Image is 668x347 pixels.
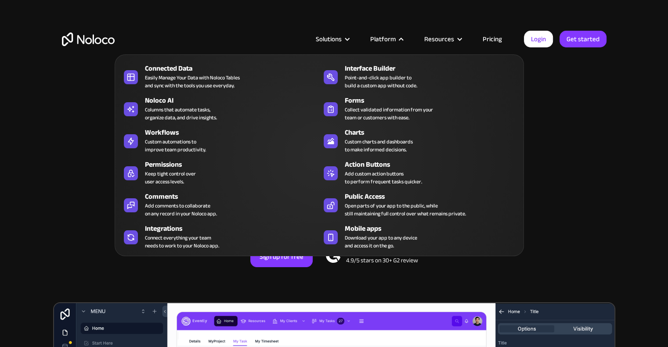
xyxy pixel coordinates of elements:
div: Forms [345,95,523,106]
div: Resources [424,33,454,45]
a: PermissionsKeep tight control overuser access levels. [119,157,319,187]
div: Add comments to collaborate on any record in your Noloco app. [145,202,217,218]
div: Columns that automate tasks, organize data, and drive insights. [145,106,217,122]
div: Custom automations to improve team productivity. [145,138,206,154]
div: Interface Builder [345,63,523,74]
div: Connected Data [145,63,323,74]
div: Add custom action buttons to perform frequent tasks quicker. [345,170,422,186]
div: Platform [370,33,396,45]
div: Resources [413,33,472,45]
a: home [62,32,115,46]
div: Integrations [145,223,323,234]
nav: Platform [115,42,524,256]
h1: Custom No-Code Business Apps Platform [62,92,607,99]
div: Easily Manage Your Data with Noloco Tables and sync with the tools you use everyday. [145,74,240,89]
a: Interface BuilderPoint-and-click app builder tobuild a custom app without code. [319,61,519,91]
div: Charts [345,127,523,138]
h2: Business Apps for Teams [62,108,607,178]
a: Login [524,31,553,47]
div: Custom charts and dashboards to make informed decisions. [345,138,413,154]
a: FormsCollect validated information from yourteam or customers with ease. [319,93,519,123]
div: Point-and-click app builder to build a custom app without code. [345,74,417,89]
a: Public AccessOpen parts of your app to the public, whilestill maintaining full control over what ... [319,190,519,219]
div: Connect everything your team needs to work to your Noloco app. [145,234,219,250]
a: WorkflowsCustom automations toimprove team productivity. [119,125,319,155]
div: Noloco AI [145,95,323,106]
a: Connected DataEasily Manage Your Data with Noloco Tablesand sync with the tools you use everyday. [119,61,319,91]
div: Collect validated information from your team or customers with ease. [345,106,433,122]
div: Permissions [145,159,323,170]
a: ChartsCustom charts and dashboardsto make informed decisions. [319,125,519,155]
div: Mobile apps [345,223,523,234]
div: Platform [359,33,413,45]
div: Solutions [316,33,342,45]
a: CommentsAdd comments to collaborateon any record in your Noloco app. [119,190,319,219]
div: Action Buttons [345,159,523,170]
a: Get started [560,31,607,47]
a: Action ButtonsAdd custom action buttonsto perform frequent tasks quicker. [319,157,519,187]
a: IntegrationsConnect everything your teamneeds to work to your Noloco app. [119,222,319,251]
div: Solutions [305,33,359,45]
div: Comments [145,191,323,202]
span: Download your app to any device and access it on the go. [345,234,417,250]
a: Pricing [472,33,513,45]
a: Sign up for free [250,246,313,267]
div: Keep tight control over user access levels. [145,170,196,186]
div: Open parts of your app to the public, while still maintaining full control over what remains priv... [345,202,466,218]
div: Workflows [145,127,323,138]
a: Mobile appsDownload your app to any deviceand access it on the go. [319,222,519,251]
a: Noloco AIColumns that automate tasks,organize data, and drive insights. [119,93,319,123]
div: Public Access [345,191,523,202]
